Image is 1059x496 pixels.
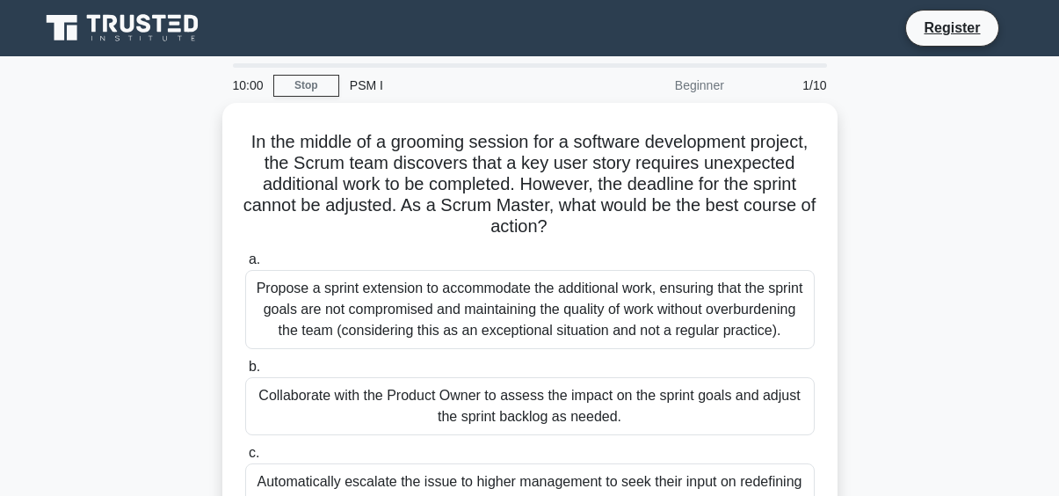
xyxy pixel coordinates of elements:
span: b. [249,359,260,374]
div: 1/10 [735,68,838,103]
span: a. [249,252,260,266]
h5: In the middle of a grooming session for a software development project, the Scrum team discovers ... [243,131,816,238]
div: Collaborate with the Product Owner to assess the impact on the sprint goals and adjust the sprint... [245,377,815,435]
div: 10:00 [222,68,273,103]
a: Stop [273,75,339,97]
div: Beginner [581,68,735,103]
div: PSM I [339,68,581,103]
div: Propose a sprint extension to accommodate the additional work, ensuring that the sprint goals are... [245,270,815,349]
a: Register [913,17,990,39]
span: c. [249,445,259,460]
